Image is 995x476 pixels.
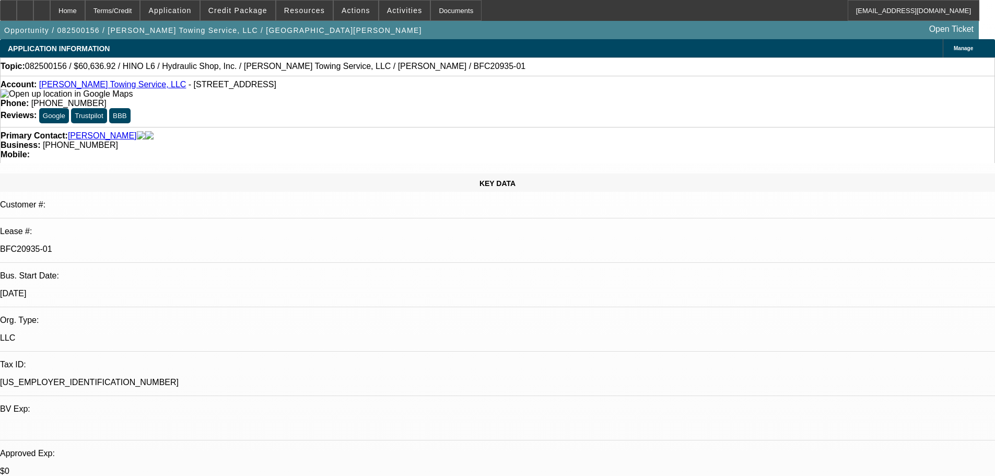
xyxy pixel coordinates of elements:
img: linkedin-icon.png [145,131,154,141]
span: Activities [387,6,423,15]
span: APPLICATION INFORMATION [8,44,110,53]
strong: Primary Contact: [1,131,68,141]
button: Resources [276,1,333,20]
span: Actions [342,6,370,15]
span: Application [148,6,191,15]
span: Resources [284,6,325,15]
strong: Account: [1,80,37,89]
strong: Topic: [1,62,25,71]
strong: Reviews: [1,111,37,120]
button: Application [141,1,199,20]
img: Open up location in Google Maps [1,89,133,99]
span: Credit Package [208,6,267,15]
button: Trustpilot [71,108,107,123]
a: Open Ticket [925,20,978,38]
span: [PHONE_NUMBER] [43,141,118,149]
strong: Business: [1,141,40,149]
strong: Mobile: [1,150,30,159]
a: [PERSON_NAME] [68,131,137,141]
span: KEY DATA [479,179,516,188]
a: View Google Maps [1,89,133,98]
span: [PHONE_NUMBER] [31,99,107,108]
span: Opportunity / 082500156 / [PERSON_NAME] Towing Service, LLC / [GEOGRAPHIC_DATA][PERSON_NAME] [4,26,422,34]
span: - [STREET_ADDRESS] [189,80,276,89]
button: Actions [334,1,378,20]
span: 082500156 / $60,636.92 / HINO L6 / Hydraulic Shop, Inc. / [PERSON_NAME] Towing Service, LLC / [PE... [25,62,525,71]
a: [PERSON_NAME] Towing Service, LLC [39,80,186,89]
button: Google [39,108,69,123]
button: Credit Package [201,1,275,20]
button: BBB [109,108,131,123]
strong: Phone: [1,99,29,108]
span: Manage [954,45,973,51]
img: facebook-icon.png [137,131,145,141]
button: Activities [379,1,430,20]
